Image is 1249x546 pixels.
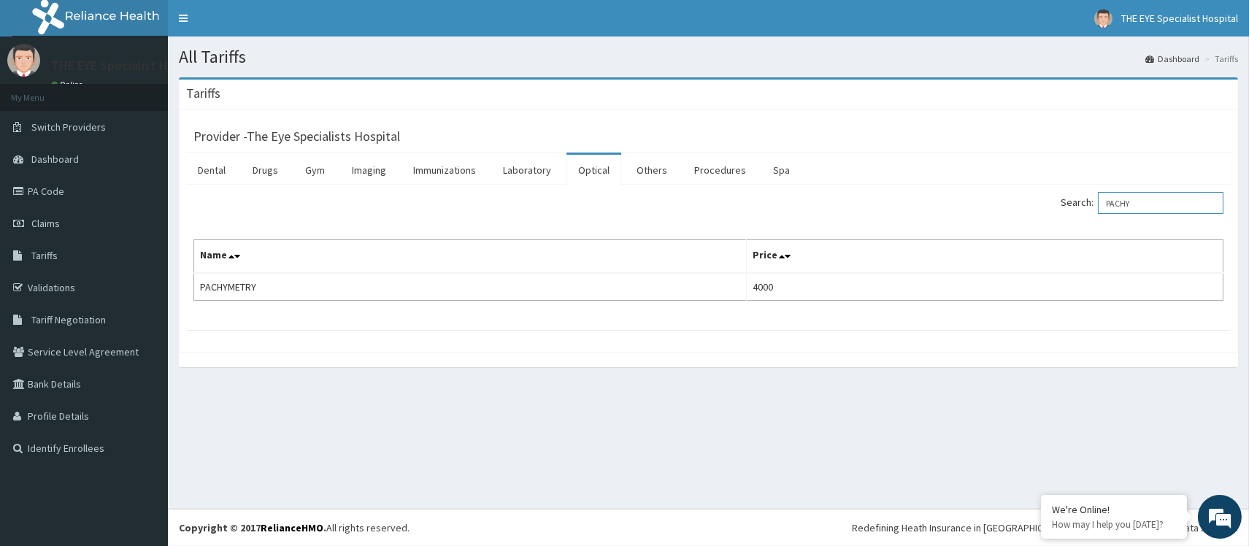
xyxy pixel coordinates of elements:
a: Procedures [683,155,758,185]
li: Tariffs [1201,53,1238,65]
a: Others [625,155,679,185]
a: RelianceHMO [261,521,323,534]
p: THE EYE Specialist Hospital [51,59,207,72]
span: We're online! [85,174,201,321]
strong: Copyright © 2017 . [179,521,326,534]
a: Dental [186,155,237,185]
div: Redefining Heath Insurance in [GEOGRAPHIC_DATA] using Telemedicine and Data Science! [852,520,1238,535]
a: Gym [293,155,337,185]
td: 4000 [747,273,1223,301]
span: Dashboard [31,153,79,166]
div: Chat with us now [76,82,245,101]
footer: All rights reserved. [168,509,1249,546]
a: Dashboard [1145,53,1199,65]
img: d_794563401_company_1708531726252_794563401 [27,73,59,109]
div: Minimize live chat window [239,7,274,42]
a: Spa [761,155,802,185]
textarea: Type your message and hit 'Enter' [7,379,278,430]
a: Online [51,80,86,90]
a: Laboratory [491,155,563,185]
span: THE EYE Specialist Hospital [1121,12,1238,25]
img: User Image [1094,9,1112,28]
div: We're Online! [1052,503,1176,516]
span: Tariff Negotiation [31,313,106,326]
th: Name [194,240,747,274]
h1: All Tariffs [179,47,1238,66]
h3: Tariffs [186,87,220,100]
td: PACHYMETRY [194,273,747,301]
a: Optical [566,155,621,185]
span: Claims [31,217,60,230]
span: Tariffs [31,249,58,262]
input: Search: [1098,192,1223,214]
th: Price [747,240,1223,274]
a: Imaging [340,155,398,185]
span: Switch Providers [31,120,106,134]
h3: Provider - The Eye Specialists Hospital [193,130,400,143]
a: Drugs [241,155,290,185]
label: Search: [1061,192,1223,214]
a: Immunizations [401,155,488,185]
img: User Image [7,44,40,77]
p: How may I help you today? [1052,518,1176,531]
